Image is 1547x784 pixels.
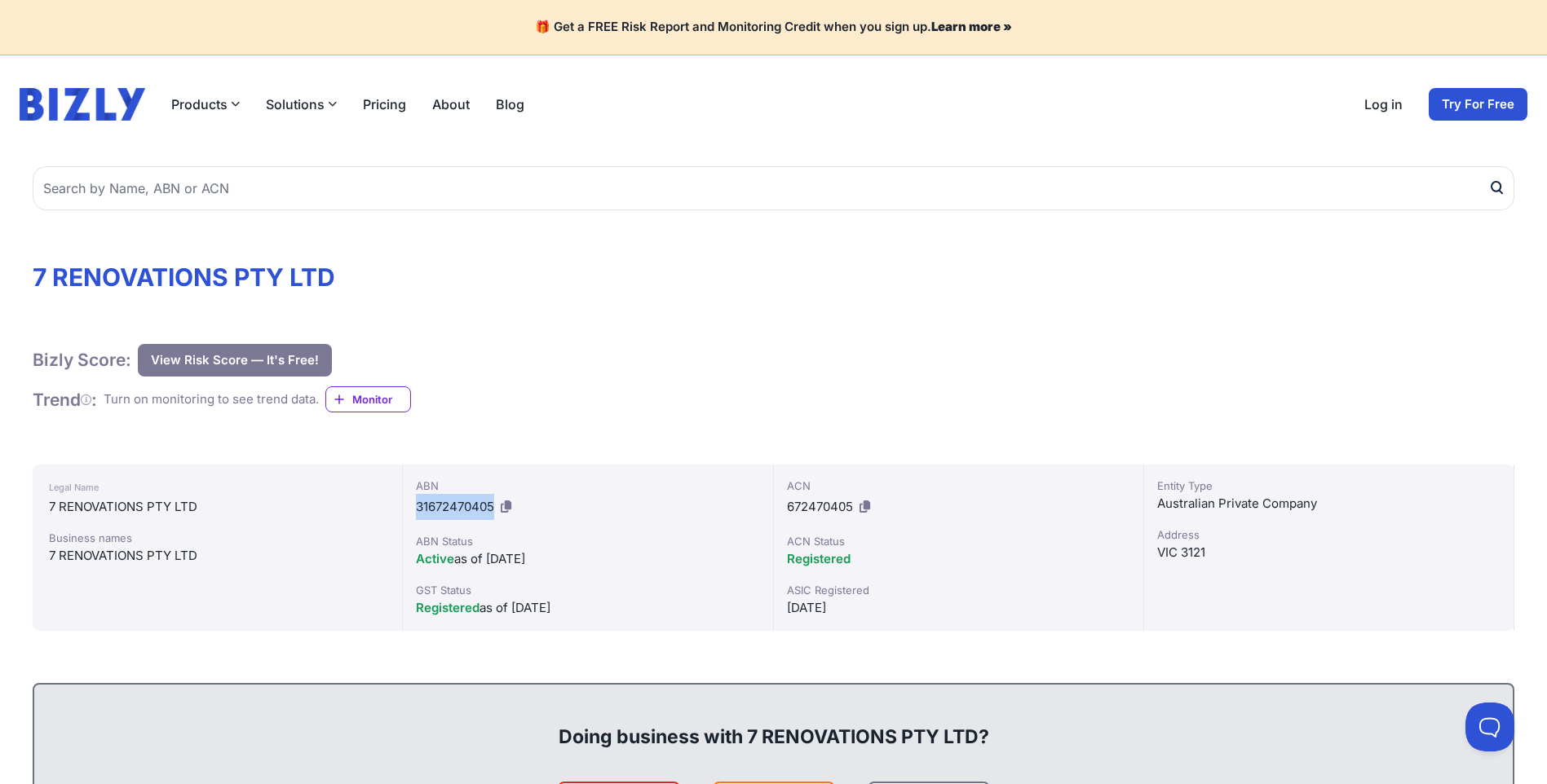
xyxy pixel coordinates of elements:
h1: Trend : [33,389,97,411]
span: 672470405 [787,499,853,514]
a: Log in [1364,95,1403,114]
a: Try For Free [1429,88,1527,121]
button: View Risk Score — It's Free! [138,344,332,377]
a: Blog [496,95,524,114]
h1: Bizly Score: [33,349,131,371]
span: Active [416,551,454,566]
div: Turn on monitoring to see trend data. [104,390,319,409]
div: ACN [787,478,1130,494]
h4: 🎁 Get a FREE Risk Report and Monitoring Credit when you sign up. [20,20,1527,35]
span: Monitor [352,391,410,407]
div: Entity Type [1157,478,1501,494]
div: ACN Status [787,533,1130,549]
a: Pricing [363,95,406,114]
div: as of [DATE] [416,549,759,569]
div: Business names [49,530,386,546]
span: Registered [416,600,480,615]
div: as of [DATE] [416,598,759,618]
div: Legal Name [49,478,386,497]
h1: 7 RENOVATIONS PTY LTD [33,262,1514,292]
div: Doing business with 7 RENOVATIONS PTY LTD? [51,698,1496,750]
a: Monitor [325,386,411,412]
iframe: Toggle Customer Support [1465,703,1514,751]
div: ABN [416,478,759,494]
div: ASIC Registered [787,582,1130,598]
div: [DATE] [787,598,1130,618]
div: VIC 3121 [1157,543,1501,562]
span: 31672470405 [416,499,494,514]
button: Products [171,95,240,114]
div: 7 RENOVATIONS PTY LTD [49,546,386,566]
div: Address [1157,526,1501,543]
div: ABN Status [416,533,759,549]
div: 7 RENOVATIONS PTY LTD [49,497,386,517]
a: Learn more » [931,19,1012,34]
a: About [432,95,470,114]
div: Australian Private Company [1157,494,1501,513]
input: Search by Name, ABN or ACN [33,166,1514,210]
button: Solutions [266,95,337,114]
span: Registered [787,551,851,566]
div: GST Status [416,582,759,598]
